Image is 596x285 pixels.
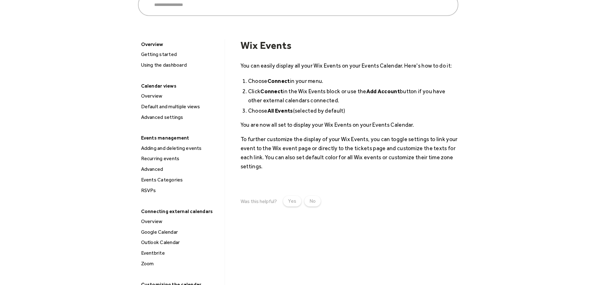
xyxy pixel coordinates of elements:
a: Advanced [139,165,222,173]
div: Overview [138,39,222,49]
a: Using the dashboard [139,61,222,69]
a: Default and multiple views [139,103,222,111]
a: Events Categories [139,176,222,184]
p: You are now all set to display your Wix Events on your Events Calendar. [241,120,458,129]
strong: Connect [267,78,290,84]
li: Choose (selected by default) [248,106,458,115]
a: Adding and deleting events [139,144,222,152]
a: Eventbrite [139,249,222,257]
li: Choose in your menu. [248,76,458,85]
div: No [309,197,316,205]
p: You can easily display all your Wix Events on your Events Calendar. Here's how to do it: [241,61,458,70]
a: Google Calendar [139,228,222,236]
a: Recurring events [139,155,222,163]
div: Calendar views [138,81,222,91]
a: Getting started [139,50,222,59]
p: To further customize the display of your Wix Events, you can toggle settings to link your event t... [241,135,458,171]
strong: Add Account [366,88,400,94]
div: Events management [138,133,222,143]
strong: All Events [267,107,293,114]
a: Outlook Calendar [139,238,222,247]
a: Zoom [139,260,222,268]
a: Overview [139,92,222,100]
li: Click in the Wix Events block or use the button if you have other external calendars connected. [248,87,458,105]
a: No [304,196,321,206]
div: Was this helpful? [241,198,277,204]
h1: Wix Events [241,39,458,51]
a: Advanced settings [139,113,222,121]
strong: Connect [260,88,283,94]
div: Connecting external calendars [138,206,222,216]
div: Yes [288,197,296,205]
a: RSVPs [139,186,222,195]
a: Overview [139,217,222,226]
a: Yes [283,196,301,206]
